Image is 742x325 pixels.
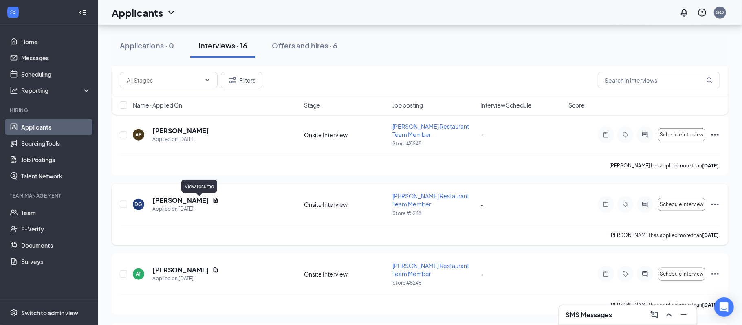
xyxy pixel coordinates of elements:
[392,210,476,217] p: Store #5248
[392,101,423,109] span: Job posting
[21,33,91,50] a: Home
[21,253,91,270] a: Surveys
[650,310,659,320] svg: ComposeMessage
[702,162,719,169] b: [DATE]
[660,132,704,138] span: Schedule interview
[664,310,674,320] svg: ChevronUp
[598,72,720,88] input: Search in interviews
[135,131,142,138] div: AP
[679,310,689,320] svg: Minimize
[660,202,704,207] span: Schedule interview
[658,128,705,141] button: Schedule interview
[706,77,713,83] svg: MagnifyingGlass
[480,101,532,109] span: Interview Schedule
[136,270,141,277] div: AT
[21,237,91,253] a: Documents
[714,297,734,317] div: Open Intercom Messenger
[228,75,238,85] svg: Filter
[181,180,217,193] div: View resume
[21,221,91,237] a: E-Verify
[133,101,182,109] span: Name · Applied On
[21,204,91,221] a: Team
[660,271,704,277] span: Schedule interview
[272,40,337,51] div: Offers and hires · 6
[621,132,630,138] svg: Tag
[152,126,209,135] h5: [PERSON_NAME]
[702,232,719,238] b: [DATE]
[702,302,719,308] b: [DATE]
[166,8,176,18] svg: ChevronDown
[480,201,483,208] span: -
[716,9,724,16] div: GO
[710,200,720,209] svg: Ellipses
[601,271,611,277] svg: Note
[640,201,650,208] svg: ActiveChat
[221,72,262,88] button: Filter Filters
[10,107,89,114] div: Hiring
[601,132,611,138] svg: Note
[10,309,18,317] svg: Settings
[658,198,705,211] button: Schedule interview
[480,270,483,278] span: -
[304,270,388,278] div: Onsite Interview
[392,262,469,277] span: [PERSON_NAME] Restaurant Team Member
[79,9,87,17] svg: Collapse
[392,192,469,208] span: [PERSON_NAME] Restaurant Team Member
[677,308,690,321] button: Minimize
[601,201,611,208] svg: Note
[621,271,630,277] svg: Tag
[568,101,585,109] span: Score
[152,205,219,213] div: Applied on [DATE]
[152,266,209,274] h5: [PERSON_NAME]
[304,101,321,109] span: Stage
[21,50,91,66] a: Messages
[648,308,661,321] button: ComposeMessage
[679,8,689,18] svg: Notifications
[658,268,705,281] button: Schedule interview
[152,274,219,283] div: Applied on [DATE]
[21,86,91,94] div: Reporting
[480,131,483,138] span: -
[120,40,174,51] div: Applications · 0
[21,168,91,184] a: Talent Network
[663,308,676,321] button: ChevronUp
[10,86,18,94] svg: Analysis
[621,201,630,208] svg: Tag
[127,76,201,85] input: All Stages
[212,197,219,204] svg: Document
[21,152,91,168] a: Job Postings
[609,232,720,239] p: [PERSON_NAME] has applied more than .
[392,140,476,147] p: Store #5248
[21,309,78,317] div: Switch to admin view
[566,310,612,319] h3: SMS Messages
[21,66,91,82] a: Scheduling
[710,130,720,140] svg: Ellipses
[21,135,91,152] a: Sourcing Tools
[21,119,91,135] a: Applicants
[9,8,17,16] svg: WorkstreamLogo
[640,271,650,277] svg: ActiveChat
[10,192,89,199] div: Team Management
[640,132,650,138] svg: ActiveChat
[697,8,707,18] svg: QuestionInfo
[710,269,720,279] svg: Ellipses
[152,196,209,205] h5: [PERSON_NAME]
[304,200,388,209] div: Onsite Interview
[112,6,163,20] h1: Applicants
[304,131,388,139] div: Onsite Interview
[212,267,219,273] svg: Document
[609,162,720,169] p: [PERSON_NAME] has applied more than .
[609,301,720,308] p: [PERSON_NAME] has applied more than .
[198,40,247,51] div: Interviews · 16
[135,201,143,208] div: DG
[152,135,209,143] div: Applied on [DATE]
[204,77,211,83] svg: ChevronDown
[392,279,476,286] p: Store #5248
